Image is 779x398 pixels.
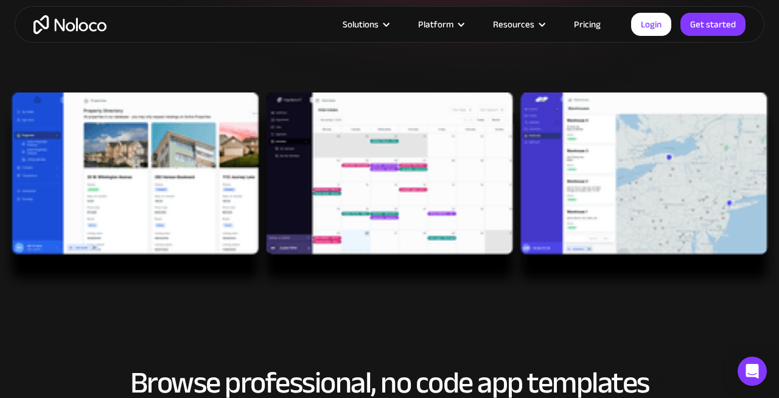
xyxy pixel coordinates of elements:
[343,16,379,32] div: Solutions
[559,16,616,32] a: Pricing
[403,16,478,32] div: Platform
[738,357,767,386] div: Open Intercom Messenger
[33,15,107,34] a: home
[493,16,534,32] div: Resources
[418,16,453,32] div: Platform
[478,16,559,32] div: Resources
[680,13,746,36] a: Get started
[327,16,403,32] div: Solutions
[631,13,671,36] a: Login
